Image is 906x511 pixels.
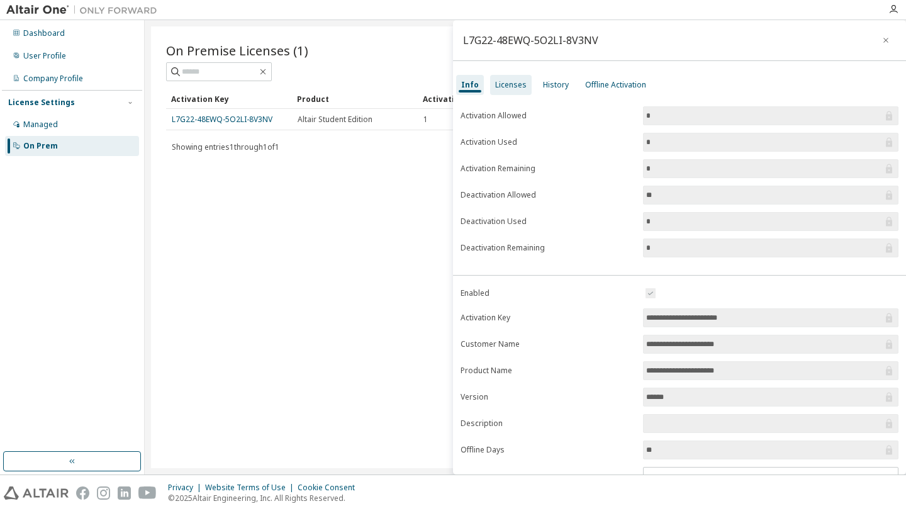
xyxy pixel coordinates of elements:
label: Offline Days [461,445,635,455]
div: Website Terms of Use [205,483,298,493]
label: Customer Name [461,339,635,349]
label: Product Name [461,366,635,376]
img: instagram.svg [97,486,110,500]
p: © 2025 Altair Engineering, Inc. All Rights Reserved. [168,493,362,503]
label: Version [461,392,635,402]
label: Activation Remaining [461,164,635,174]
img: Altair One [6,4,164,16]
div: Cookie Consent [298,483,362,493]
label: Deactivation Allowed [461,190,635,200]
img: altair_logo.svg [4,486,69,500]
div: L7G22-48EWQ-5O2LI-8V3NV [463,35,598,45]
img: youtube.svg [138,486,157,500]
div: Privacy [168,483,205,493]
label: Deactivation Used [461,216,635,227]
img: linkedin.svg [118,486,131,500]
span: Altair Student Edition [298,115,372,125]
span: Showing entries 1 through 1 of 1 [172,142,279,152]
div: Managed [23,120,58,130]
img: facebook.svg [76,486,89,500]
label: Deactivation Remaining [461,243,635,253]
div: History [543,80,569,90]
label: Activation Key [461,313,635,323]
a: L7G22-48EWQ-5O2LI-8V3NV [172,114,272,125]
div: Activation Key [171,89,287,109]
label: Activation Allowed [461,111,635,121]
div: User Profile [23,51,66,61]
div: Dashboard [23,28,65,38]
div: Product [297,89,413,109]
div: License Settings [8,98,75,108]
div: Info [461,80,479,90]
span: 1 [423,115,428,125]
div: Activation Allowed [423,89,539,109]
label: Description [461,418,635,429]
label: Activation Used [461,137,635,147]
div: Offline Activation [585,80,646,90]
div: On Prem [23,141,58,151]
label: Enabled [461,288,635,298]
div: Company Profile [23,74,83,84]
span: On Premise Licenses (1) [166,42,308,59]
div: Licenses [495,80,527,90]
